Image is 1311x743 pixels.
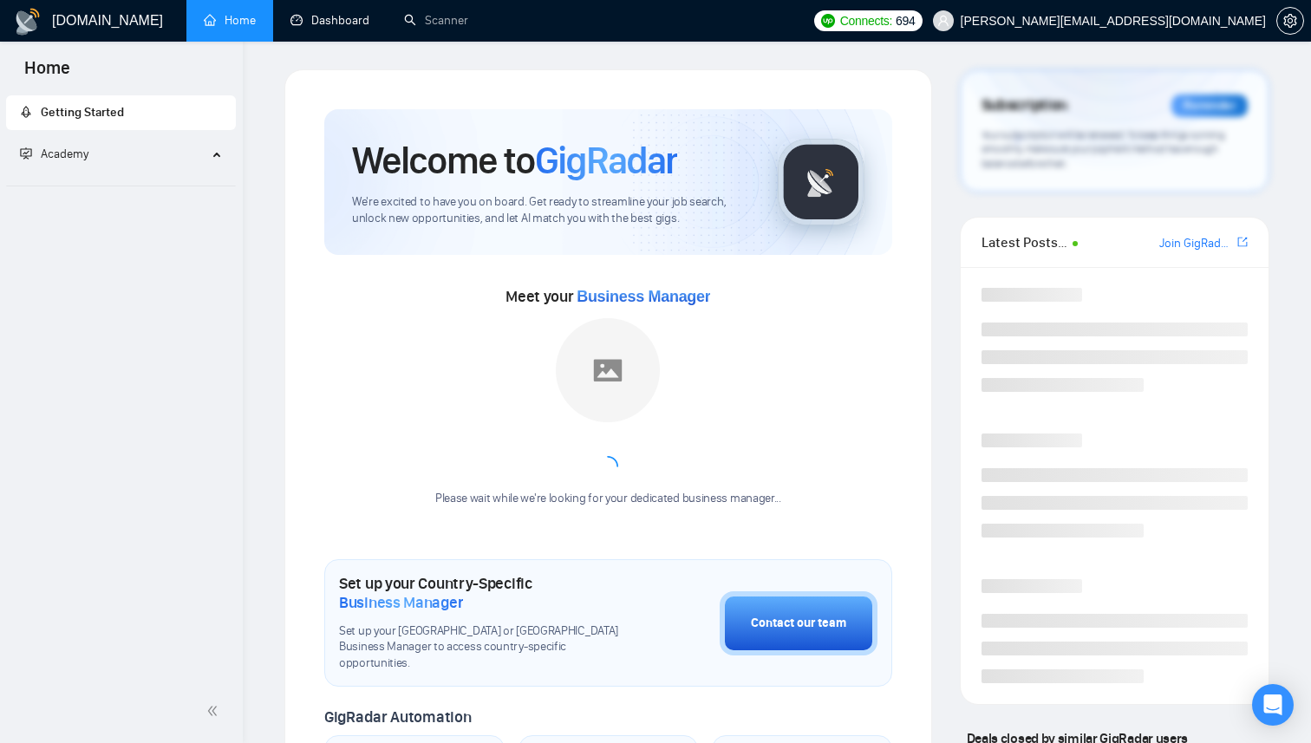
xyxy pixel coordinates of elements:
a: setting [1276,14,1304,28]
span: Academy [41,147,88,161]
span: fund-projection-screen [20,147,32,160]
span: user [937,15,949,27]
div: Reminder [1171,95,1248,117]
span: Getting Started [41,105,124,120]
img: upwork-logo.png [821,14,835,28]
span: GigRadar [535,137,677,184]
span: loading [594,453,622,481]
div: Open Intercom Messenger [1252,684,1294,726]
span: Home [10,55,84,92]
div: Please wait while we're looking for your dedicated business manager... [425,491,792,507]
a: Join GigRadar Slack Community [1159,234,1234,253]
span: 694 [896,11,915,30]
img: gigradar-logo.png [778,139,864,225]
span: Set up your [GEOGRAPHIC_DATA] or [GEOGRAPHIC_DATA] Business Manager to access country-specific op... [339,623,633,673]
img: logo [14,8,42,36]
span: Business Manager [339,593,463,612]
button: setting [1276,7,1304,35]
a: homeHome [204,13,256,28]
button: Contact our team [720,591,877,655]
div: Contact our team [751,614,846,633]
span: Subscription [982,91,1067,121]
span: Business Manager [577,288,710,305]
a: searchScanner [404,13,468,28]
h1: Set up your Country-Specific [339,574,633,612]
a: export [1237,234,1248,251]
span: Meet your [505,287,710,306]
span: GigRadar Automation [324,707,471,727]
img: placeholder.png [556,318,660,422]
span: export [1237,235,1248,249]
span: Academy [20,147,88,161]
span: Latest Posts from the GigRadar Community [982,231,1067,253]
span: Your subscription will be renewed. To keep things running smoothly, make sure your payment method... [982,128,1225,170]
span: We're excited to have you on board. Get ready to streamline your job search, unlock new opportuni... [352,194,750,227]
li: Getting Started [6,95,236,130]
span: Connects: [840,11,892,30]
span: rocket [20,106,32,118]
li: Academy Homepage [6,179,236,190]
span: double-left [206,702,224,720]
h1: Welcome to [352,137,677,184]
a: dashboardDashboard [290,13,369,28]
span: setting [1277,14,1303,28]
